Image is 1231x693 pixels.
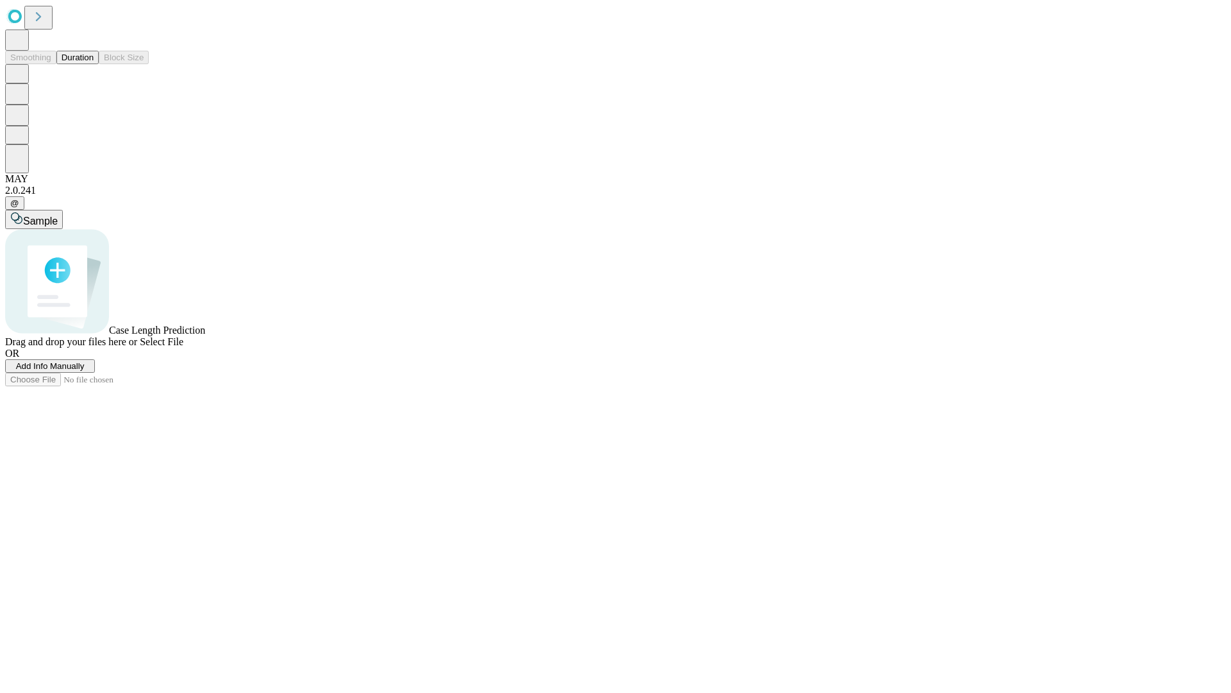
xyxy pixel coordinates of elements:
[99,51,149,64] button: Block Size
[5,51,56,64] button: Smoothing
[23,216,58,227] span: Sample
[5,359,95,373] button: Add Info Manually
[16,361,85,371] span: Add Info Manually
[5,173,1226,185] div: MAY
[5,348,19,359] span: OR
[5,196,24,210] button: @
[56,51,99,64] button: Duration
[10,198,19,208] span: @
[140,336,183,347] span: Select File
[5,185,1226,196] div: 2.0.241
[109,325,205,336] span: Case Length Prediction
[5,336,137,347] span: Drag and drop your files here or
[5,210,63,229] button: Sample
